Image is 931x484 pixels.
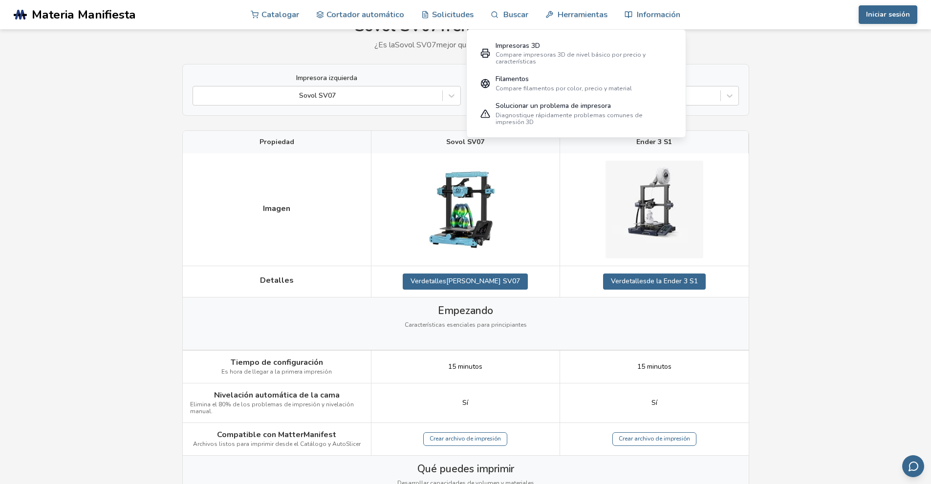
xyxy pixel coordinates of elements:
font: Impresoras 3D [496,41,540,50]
img: Ender 3 S1 [606,161,703,258]
input: Sovol SV07 [198,92,200,100]
a: Verdetalles[PERSON_NAME] SV07 [403,274,528,289]
font: Empezando [438,304,493,317]
font: Propiedad [260,137,294,147]
font: 15 minutos [448,362,482,371]
a: Impresoras 3DCompare impresoras 3D de nivel básico por precio y características [474,37,679,70]
font: Tiempo de configuración [231,357,323,368]
button: Enviar comentarios por correo electrónico [902,455,924,477]
a: Crear archivo de impresión [423,432,507,446]
font: Es hora de llegar a la primera impresión [221,368,332,376]
font: Herramientas [558,9,607,20]
font: Detalles [260,275,294,286]
font: Sí [651,398,657,407]
font: Características esenciales para principiantes [405,321,527,329]
font: Sovol SV07 [446,137,484,147]
font: detalles [421,276,446,286]
font: Iniciar sesión [866,10,910,19]
font: Ver [611,276,622,286]
font: mejor que la [436,40,478,50]
a: Solucionar un problema de impresoraDiagnostique rápidamente problemas comunes de impresión 3D [474,97,679,130]
font: Ver [411,276,421,286]
font: Catalogar [261,9,299,20]
font: Solucionar un problema de impresora [496,101,611,110]
font: Compare filamentos por color, precio y material [496,84,632,92]
a: Crear archivo de impresión [612,432,696,446]
a: Verdetallesde la Ender 3 S1 [603,274,706,289]
font: ¿Es la [374,40,395,50]
font: Impresora izquierda [296,73,357,83]
font: Sovol SV07 [395,40,436,50]
font: Solicitudes [432,9,474,20]
font: Buscar [503,9,528,20]
font: detalles [622,276,647,286]
font: Sí [462,398,468,407]
img: Sovol SV07 [416,161,514,258]
font: [PERSON_NAME] SV07 [446,276,520,286]
font: Elimina el 80% de los problemas de impresión y nivelación manual. [190,400,354,415]
a: FilamentosCompare filamentos por color, precio y material [474,70,679,97]
font: Ender 3 S1 [636,137,672,147]
font: Cortador automático [326,9,404,20]
button: Iniciar sesión [859,5,917,24]
font: Información [637,9,680,20]
font: 15 minutos [637,362,671,371]
font: Imagen [263,203,290,214]
font: Diagnostique rápidamente problemas comunes de impresión 3D [496,111,643,126]
font: Materia Manifiesta [32,6,136,23]
font: Nivelación automática de la cama [214,390,340,400]
font: de la Ender 3 S1 [647,276,698,286]
font: Archivos listos para imprimir desde el Catálogo y AutoSlicer [193,440,361,448]
font: Filamentos [496,74,529,84]
font: Compatible con MatterManifest [217,429,336,440]
font: Crear archivo de impresión [619,435,690,442]
font: Compare impresoras 3D de nivel básico por precio y características [496,51,646,65]
font: Qué puedes imprimir [417,462,514,476]
font: Crear archivo de impresión [430,435,501,442]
